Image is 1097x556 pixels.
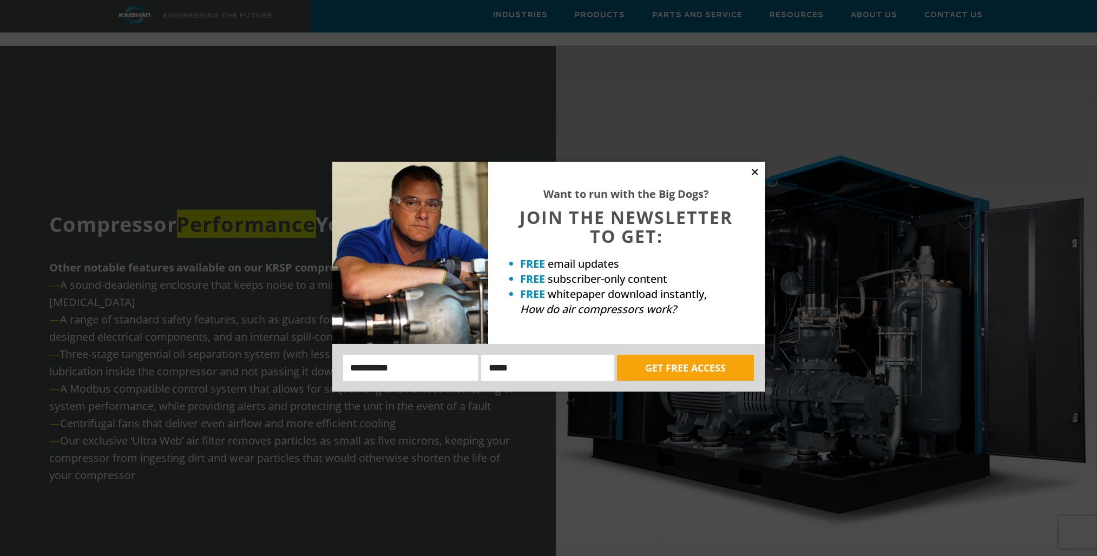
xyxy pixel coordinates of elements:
span: JOIN THE NEWSLETTER TO GET: [520,206,733,248]
span: subscriber-only content [548,272,668,286]
strong: FREE [521,256,546,271]
strong: Want to run with the Big Dogs? [544,187,710,201]
strong: FREE [521,287,546,301]
strong: FREE [521,272,546,286]
span: email updates [548,256,620,271]
input: Email [481,355,614,381]
em: How do air compressors work? [521,302,677,316]
input: Name: [343,355,479,381]
span: whitepaper download instantly, [548,287,707,301]
button: Close [750,167,760,177]
button: GET FREE ACCESS [617,355,754,381]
